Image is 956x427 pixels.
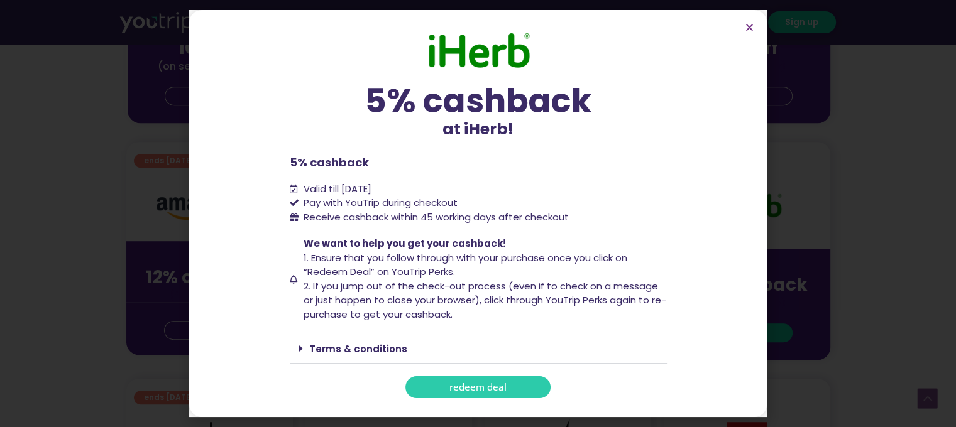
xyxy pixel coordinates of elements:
[290,84,667,141] div: at iHerb!
[745,23,754,32] a: Close
[300,196,458,210] span: Pay with YouTrip during checkout
[405,376,551,398] a: redeem deal
[304,279,666,321] span: 2. If you jump out of the check-out process (even if to check on a message or just happen to clos...
[290,334,667,364] div: Terms & conditions
[290,84,667,117] div: 5% cashback
[304,237,506,250] span: We want to help you get your cashback!
[304,251,627,279] span: 1. Ensure that you follow through with your purchase once you click on “Redeem Deal” on YouTrip P...
[300,182,371,197] span: Valid till [DATE]
[449,382,507,392] span: redeem deal
[290,154,667,171] p: 5% cashback
[300,210,569,225] span: Receive cashback within 45 working days after checkout
[309,342,407,355] a: Terms & conditions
